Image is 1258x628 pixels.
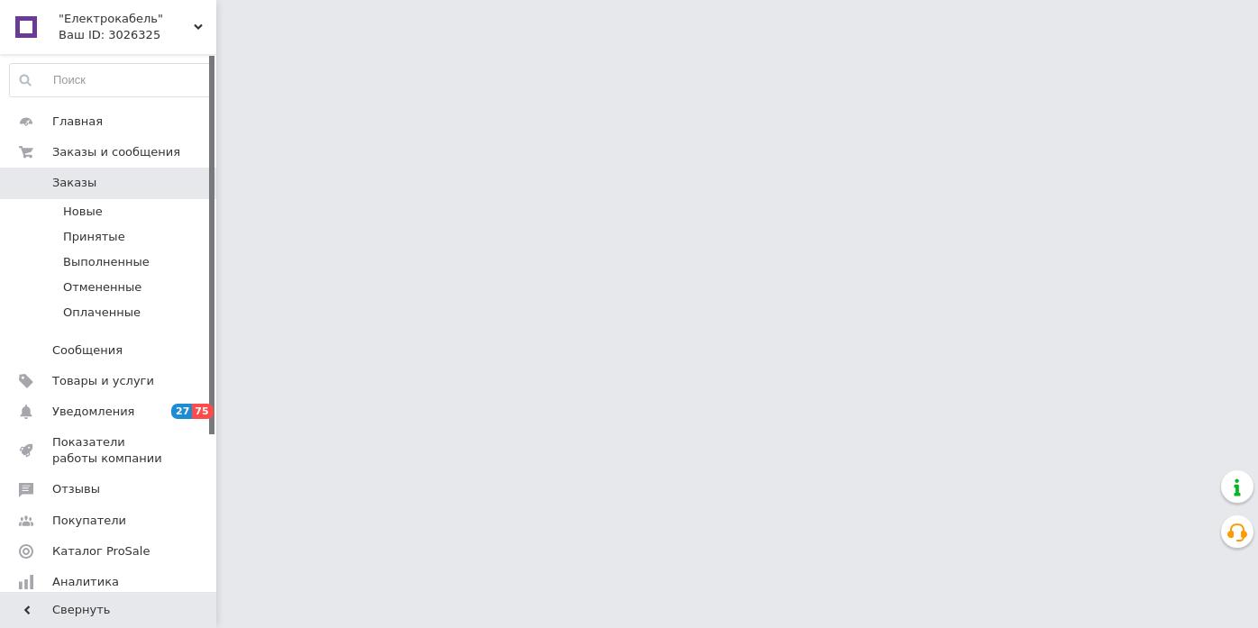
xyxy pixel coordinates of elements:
span: Отзывы [52,481,100,497]
div: Ваш ID: 3026325 [59,27,216,43]
span: Выполненные [63,254,150,270]
span: Главная [52,114,103,130]
span: Уведомления [52,404,134,420]
span: Заказы [52,175,96,191]
span: Принятые [63,229,125,245]
input: Поиск [10,64,212,96]
span: 27 [171,404,192,419]
span: Аналитика [52,574,119,590]
span: Сообщения [52,342,123,359]
span: Оплаченные [63,305,141,321]
span: 75 [192,404,213,419]
span: Каталог ProSale [52,543,150,560]
span: Новые [63,204,103,220]
span: Показатели работы компании [52,434,167,467]
span: Товары и услуги [52,373,154,389]
span: "Електрокабель" [59,11,194,27]
span: Заказы и сообщения [52,144,180,160]
span: Отмененные [63,279,141,296]
span: Покупатели [52,513,126,529]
